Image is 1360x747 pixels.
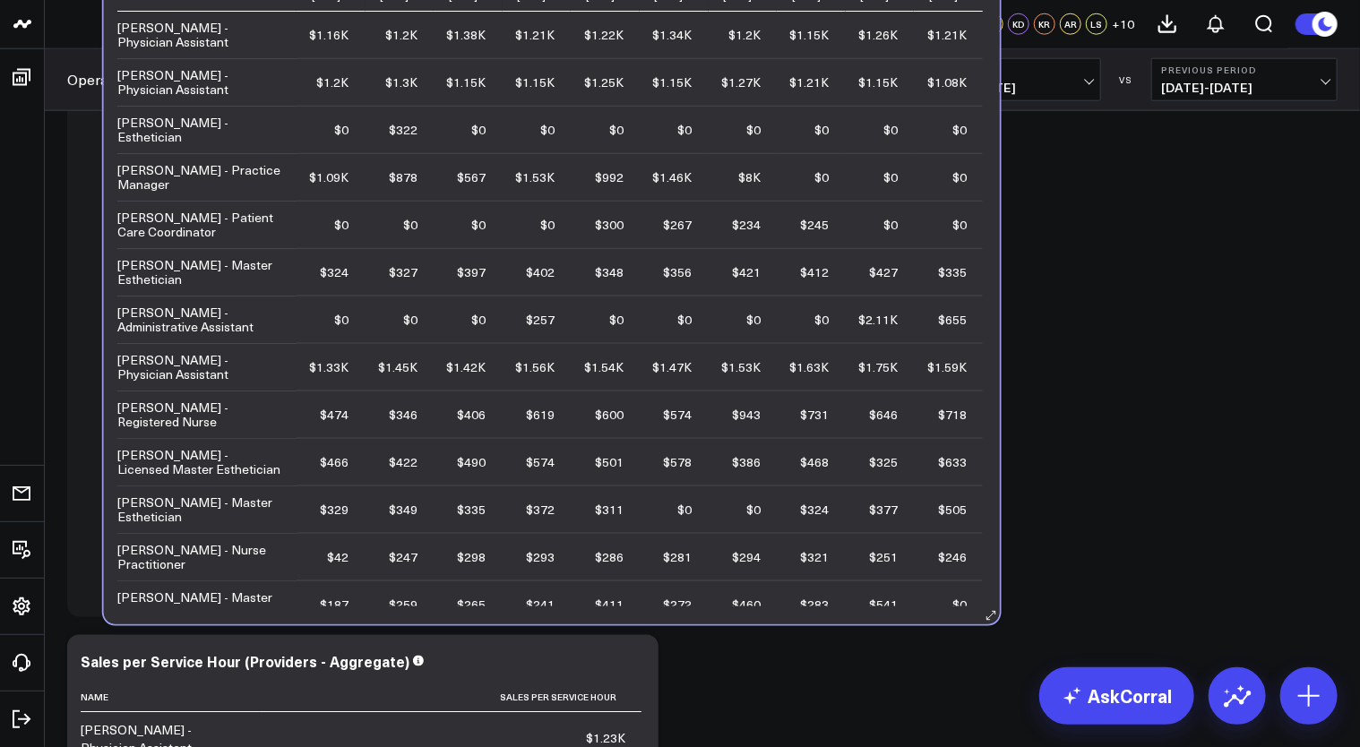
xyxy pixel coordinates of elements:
div: $600 [595,406,624,424]
div: $1.46K [652,168,692,186]
div: $281 [663,548,692,566]
div: $406 [458,406,486,424]
button: YTD[DATE]-[DATE] [915,58,1101,101]
div: $574 [663,406,692,424]
div: $265 [458,596,486,614]
div: $0 [540,121,555,139]
div: $0 [334,311,349,329]
div: $0 [403,311,417,329]
span: [DATE] - [DATE] [925,81,1091,95]
td: [PERSON_NAME] - Esthetician [117,106,297,153]
div: VS [1110,74,1142,85]
div: $247 [389,548,417,566]
div: $257 [526,311,555,329]
div: $1.54K [584,358,624,376]
div: $422 [389,453,417,471]
div: $412 [801,263,830,281]
div: $1.53K [515,168,555,186]
td: [PERSON_NAME] - Master Esthetician [117,485,297,533]
div: $1.59K [927,358,967,376]
b: Previous Period [1161,64,1328,75]
a: AskCorral [1039,667,1194,725]
div: $335 [938,263,967,281]
div: $490 [458,453,486,471]
div: $992 [595,168,624,186]
td: [PERSON_NAME] - Nurse Practitioner [117,533,297,580]
div: $0 [472,121,486,139]
td: [PERSON_NAME] - Physician Assistant [117,12,297,58]
div: $655 [938,311,967,329]
th: Sales Per Service Hour [260,683,641,712]
span: [DATE] - [DATE] [1161,81,1328,95]
div: $878 [389,168,417,186]
div: $0 [952,596,967,614]
div: LS [1086,13,1107,35]
div: $718 [938,406,967,424]
div: $633 [938,453,967,471]
div: $0 [952,216,967,234]
div: AR [1060,13,1081,35]
div: $0 [677,121,692,139]
div: $1.2K [316,73,349,91]
div: $1.63K [790,358,830,376]
div: $1.56K [515,358,555,376]
td: [PERSON_NAME] - Registered Nurse [117,391,297,438]
div: $0 [746,311,761,329]
div: Sales per Service Hour (Providers - Aggregate) [81,651,409,671]
div: $619 [526,406,555,424]
div: $0 [952,168,967,186]
div: $402 [526,263,555,281]
div: $8K [738,168,761,186]
div: $1.3K [385,73,417,91]
div: $1.2K [385,26,417,44]
div: $421 [732,263,761,281]
div: $501 [595,453,624,471]
td: [PERSON_NAME] - Master Esthetician [117,248,297,296]
div: $324 [320,263,349,281]
div: $1.25K [584,73,624,91]
a: Operational Dashboards for Managing Partners [67,70,374,90]
div: $245 [801,216,830,234]
div: $1.09K [309,168,349,186]
div: $474 [320,406,349,424]
div: $397 [458,263,486,281]
div: $1.47K [652,358,692,376]
div: $1.42K [447,358,486,376]
div: $1.26K [858,26,898,44]
div: $267 [663,216,692,234]
div: $1.15K [858,73,898,91]
div: $0 [334,121,349,139]
div: $574 [526,453,555,471]
div: $329 [320,501,349,519]
div: $42 [327,548,349,566]
div: $0 [472,216,486,234]
div: $0 [883,168,898,186]
div: $356 [663,263,692,281]
div: $1.08K [927,73,967,91]
div: $0 [746,121,761,139]
div: $321 [801,548,830,566]
div: $1.15K [447,73,486,91]
div: $468 [801,453,830,471]
div: $286 [595,548,624,566]
div: $1.27K [721,73,761,91]
td: [PERSON_NAME] - Licensed Master Esthetician [117,438,297,485]
td: [PERSON_NAME] - Administrative Assistant [117,296,297,343]
td: [PERSON_NAME] - Patient Care Coordinator [117,201,297,248]
div: $1.16K [309,26,349,44]
div: $324 [801,501,830,519]
div: $1.22K [584,26,624,44]
div: $187 [320,596,349,614]
div: $0 [815,121,830,139]
div: $411 [595,596,624,614]
div: $372 [526,501,555,519]
b: YTD [925,64,1091,75]
td: [PERSON_NAME] - Practice Manager [117,153,297,201]
div: $0 [403,216,417,234]
div: $325 [869,453,898,471]
div: $1.33K [309,358,349,376]
div: $272 [663,596,692,614]
div: $0 [609,311,624,329]
td: [PERSON_NAME] - Physician Assistant [117,58,297,106]
div: $322 [389,121,417,139]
